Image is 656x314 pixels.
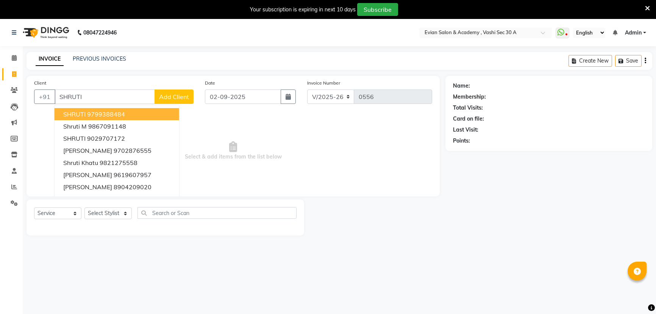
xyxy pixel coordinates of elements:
span: [PERSON_NAME] [64,195,112,203]
ngb-highlight: 9702876555 [114,147,152,154]
div: Card on file: [453,115,484,123]
button: Create New [569,55,612,67]
div: Last Visit: [453,126,478,134]
span: SHRUTI [64,110,86,118]
div: Total Visits: [453,104,483,112]
img: logo [19,22,71,43]
ngb-highlight: 9821275558 [100,159,138,166]
span: [PERSON_NAME] [64,171,112,179]
div: Your subscription is expiring in next 10 days [250,6,356,14]
div: Name: [453,82,470,90]
ngb-highlight: 9653289609 [114,195,152,203]
ngb-highlight: 9867091148 [89,122,127,130]
button: Subscribe [357,3,398,16]
button: +91 [34,89,55,104]
label: Invoice Number [307,80,340,86]
ngb-highlight: 8904209020 [114,183,152,191]
span: Admin [625,29,642,37]
span: shruti m [64,122,87,130]
div: Points: [453,137,470,145]
input: Search by Name/Mobile/Email/Code [55,89,155,104]
span: shruti khatu [64,159,98,166]
input: Search or Scan [137,207,297,219]
label: Date [205,80,215,86]
ngb-highlight: 9619607957 [114,171,152,179]
button: Save [615,55,642,67]
button: Add Client [155,89,194,104]
span: Add Client [159,93,189,100]
a: PREVIOUS INVOICES [73,55,126,62]
label: Client [34,80,46,86]
a: INVOICE [36,52,64,66]
span: [PERSON_NAME] [64,147,112,154]
ngb-highlight: 9029707172 [87,135,125,142]
span: SHRUTI [64,135,86,142]
span: Select & add items from the list below [34,113,432,189]
b: 08047224946 [83,22,117,43]
ngb-highlight: 9799388484 [87,110,125,118]
div: Membership: [453,93,486,101]
iframe: chat widget [624,284,648,306]
span: [PERSON_NAME] [64,183,112,191]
